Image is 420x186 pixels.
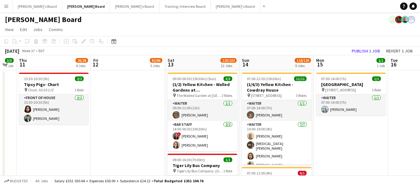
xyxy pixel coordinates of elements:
[5,15,82,24] h1: [PERSON_NAME] Board
[389,16,396,23] app-user-avatar: Kathryn Davies
[31,25,45,34] a: Jobs
[384,47,415,55] button: Revert 1 job
[3,178,29,184] button: Budgeted
[401,16,409,23] app-user-avatar: Nikoleta Gehfeld
[34,179,49,183] span: All jobs
[349,47,382,55] button: Publish 1 job
[39,48,45,53] div: BST
[49,27,63,32] span: Comms
[10,179,28,183] span: Budgeted
[154,179,203,183] span: Total Budgeted £351 104.76
[408,16,415,23] app-user-avatar: Jakub Zalibor
[54,179,203,183] div: Salary £351 030.64 + Expenses £50.00 + Subsistence £24.12 =
[13,0,62,12] button: [PERSON_NAME]'s Board
[211,0,260,12] button: [PERSON_NAME]'s Board
[159,0,211,12] button: Training / Interview Board
[395,16,403,23] app-user-avatar: Dean Manyonga
[20,27,27,32] span: Edit
[5,27,14,32] span: View
[5,48,19,54] div: [DATE]
[33,27,43,32] span: Jobs
[62,0,110,12] button: [PERSON_NAME] Board
[46,25,65,34] a: Comms
[110,0,159,12] button: [PERSON_NAME]'s Board
[2,25,16,34] a: View
[21,48,36,53] span: Week 37
[17,25,30,34] a: Edit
